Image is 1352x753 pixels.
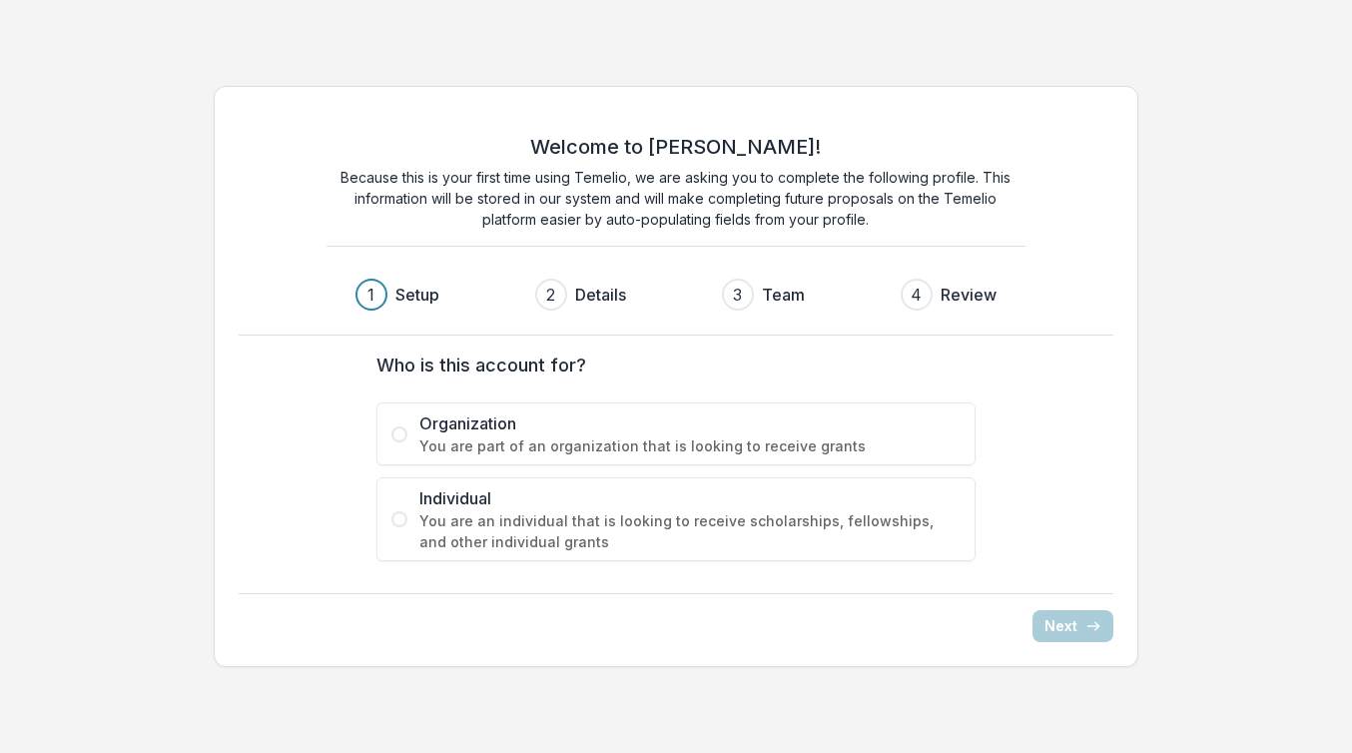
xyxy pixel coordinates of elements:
[419,435,961,456] span: You are part of an organization that is looking to receive grants
[733,283,742,307] div: 3
[575,283,626,307] h3: Details
[419,411,961,435] span: Organization
[941,283,997,307] h3: Review
[419,510,961,552] span: You are an individual that is looking to receive scholarships, fellowships, and other individual ...
[911,283,922,307] div: 4
[1032,610,1113,642] button: Next
[327,167,1025,230] p: Because this is your first time using Temelio, we are asking you to complete the following profil...
[530,135,821,159] h2: Welcome to [PERSON_NAME]!
[546,283,555,307] div: 2
[355,279,997,311] div: Progress
[395,283,439,307] h3: Setup
[762,283,805,307] h3: Team
[367,283,374,307] div: 1
[419,486,961,510] span: Individual
[376,352,964,378] label: Who is this account for?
